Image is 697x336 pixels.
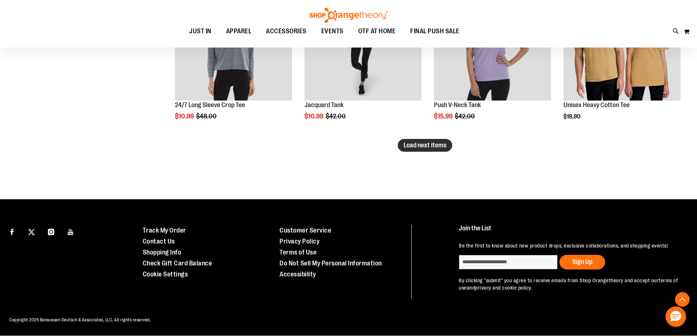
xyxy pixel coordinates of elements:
span: JUST IN [189,23,211,39]
span: FINAL PUSH SALE [410,23,460,39]
a: FINAL PUSH SALE [403,23,467,40]
a: Visit our X page [25,225,38,238]
button: Back To Top [675,292,690,307]
a: Jacquard Tank [304,101,344,109]
a: Terms of Use [280,249,316,256]
a: Shopping Info [143,249,181,256]
img: Shop Orangetheory [308,8,389,23]
span: $48.00 [196,113,218,120]
span: Load next items [404,141,446,149]
span: $19.90 [563,113,581,120]
a: Accessibility [280,271,316,278]
p: By clicking "submit" you agree to receive emails from Shop Orangetheory and accept our and [459,277,680,291]
span: ACCESSORIES [266,23,307,39]
a: Privacy Policy [280,238,319,245]
span: APPAREL [226,23,252,39]
img: Twitter [28,229,35,235]
a: JUST IN [182,23,219,40]
span: $42.00 [455,113,476,120]
a: EVENTS [314,23,351,40]
a: OTF AT HOME [351,23,403,40]
a: ACCESSORIES [259,23,314,40]
h4: Join the List [459,225,680,238]
a: terms of use [459,278,678,291]
a: Visit our Instagram page [45,225,57,238]
span: Copyright 2025 Bensussen Deutsch & Associates, LLC. All rights reserved. [9,317,151,322]
button: Sign Up [559,255,605,269]
a: Cookie Settings [143,271,188,278]
span: $10.99 [175,113,195,120]
a: APPAREL [219,23,259,39]
span: Sign Up [572,258,592,265]
a: Customer Service [280,227,331,234]
span: $15.99 [434,113,454,120]
span: OTF AT HOME [358,23,396,39]
span: $10.99 [304,113,325,120]
a: Visit our Facebook page [5,225,18,238]
span: $42.00 [326,113,347,120]
a: Push V-Neck Tank [434,101,481,109]
a: Check Gift Card Balance [143,260,212,267]
button: Load next items [398,139,452,152]
a: Do Not Sell My Personal Information [280,260,382,267]
a: Visit our Youtube page [64,225,77,238]
a: Unisex Heavy Cotton Tee [563,101,630,109]
a: Track My Order [143,227,186,234]
button: Hello, have a question? Let’s chat. [666,306,686,327]
a: privacy and cookie policy. [475,285,532,291]
p: Be the first to know about new product drops, exclusive collaborations, and shopping events! [459,242,680,249]
span: EVENTS [321,23,344,39]
input: enter email [459,255,558,269]
a: Contact Us [143,238,175,245]
a: 24/7 Long Sleeve Crop Tee [175,101,245,109]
